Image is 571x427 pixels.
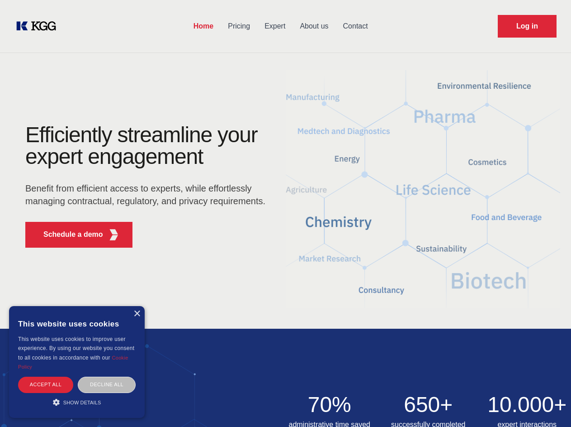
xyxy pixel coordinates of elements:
p: Benefit from efficient access to experts, while effortlessly managing contractual, regulatory, an... [25,182,271,207]
iframe: Chat Widget [526,384,571,427]
a: Contact [336,14,375,38]
a: Home [186,14,221,38]
a: About us [293,14,335,38]
span: Show details [63,400,101,405]
div: This website uses cookies [18,313,136,335]
a: Pricing [221,14,257,38]
a: Request Demo [498,15,557,38]
p: Schedule a demo [43,229,103,240]
div: Show details [18,398,136,407]
a: Expert [257,14,293,38]
h2: 70% [286,394,374,416]
div: Accept all [18,377,73,393]
button: Schedule a demoKGG Fifth Element RED [25,222,132,248]
div: Close [133,311,140,317]
h1: Efficiently streamline your expert engagement [25,124,271,168]
h2: 650+ [384,394,472,416]
a: Cookie Policy [18,355,128,369]
a: KOL Knowledge Platform: Talk to Key External Experts (KEE) [14,19,63,34]
img: KGG Fifth Element RED [108,229,119,240]
div: Decline all [78,377,136,393]
img: KGG Fifth Element RED [286,59,561,320]
span: This website uses cookies to improve user experience. By using our website you consent to all coo... [18,336,134,361]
